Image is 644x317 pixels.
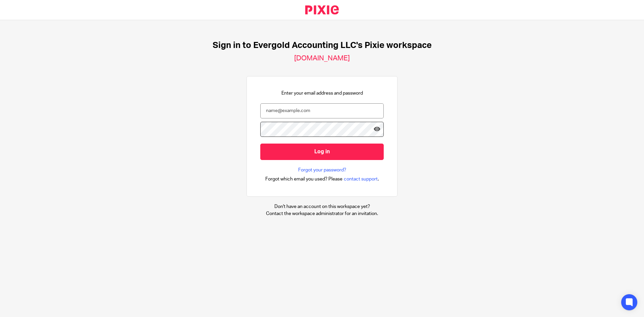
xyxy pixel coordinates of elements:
[281,90,363,97] p: Enter your email address and password
[265,175,379,183] div: .
[266,203,378,210] p: Don't have an account on this workspace yet?
[213,40,432,51] h1: Sign in to Evergold Accounting LLC's Pixie workspace
[298,167,346,173] a: Forgot your password?
[344,176,378,182] span: contact support
[260,144,384,160] input: Log in
[265,176,342,182] span: Forgot which email you used? Please
[294,54,350,63] h2: [DOMAIN_NAME]
[260,103,384,118] input: name@example.com
[266,210,378,217] p: Contact the workspace administrator for an invitation.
